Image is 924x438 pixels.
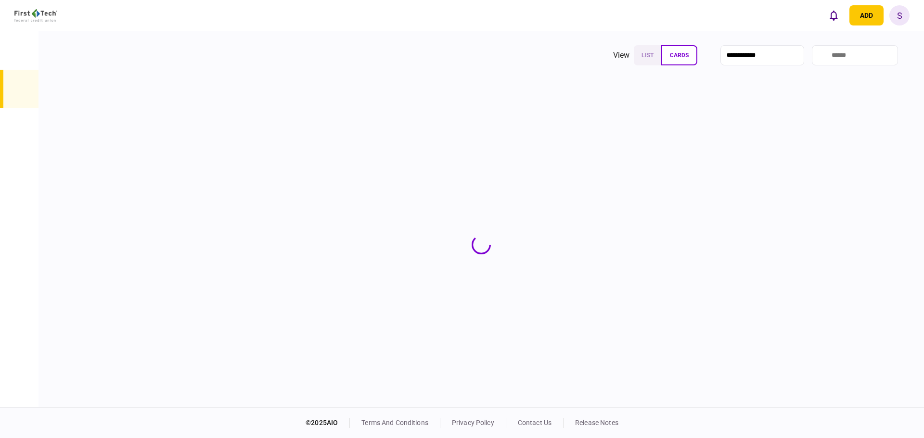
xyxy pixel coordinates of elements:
[849,5,884,25] button: open adding identity options
[823,5,844,25] button: open notifications list
[634,45,661,65] button: list
[361,419,428,426] a: terms and conditions
[518,419,552,426] a: contact us
[889,5,910,25] button: S
[306,418,350,428] div: © 2025 AIO
[452,419,494,426] a: privacy policy
[613,50,630,61] div: view
[661,45,697,65] button: cards
[575,419,618,426] a: release notes
[14,9,57,22] img: client company logo
[642,52,654,59] span: list
[670,52,689,59] span: cards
